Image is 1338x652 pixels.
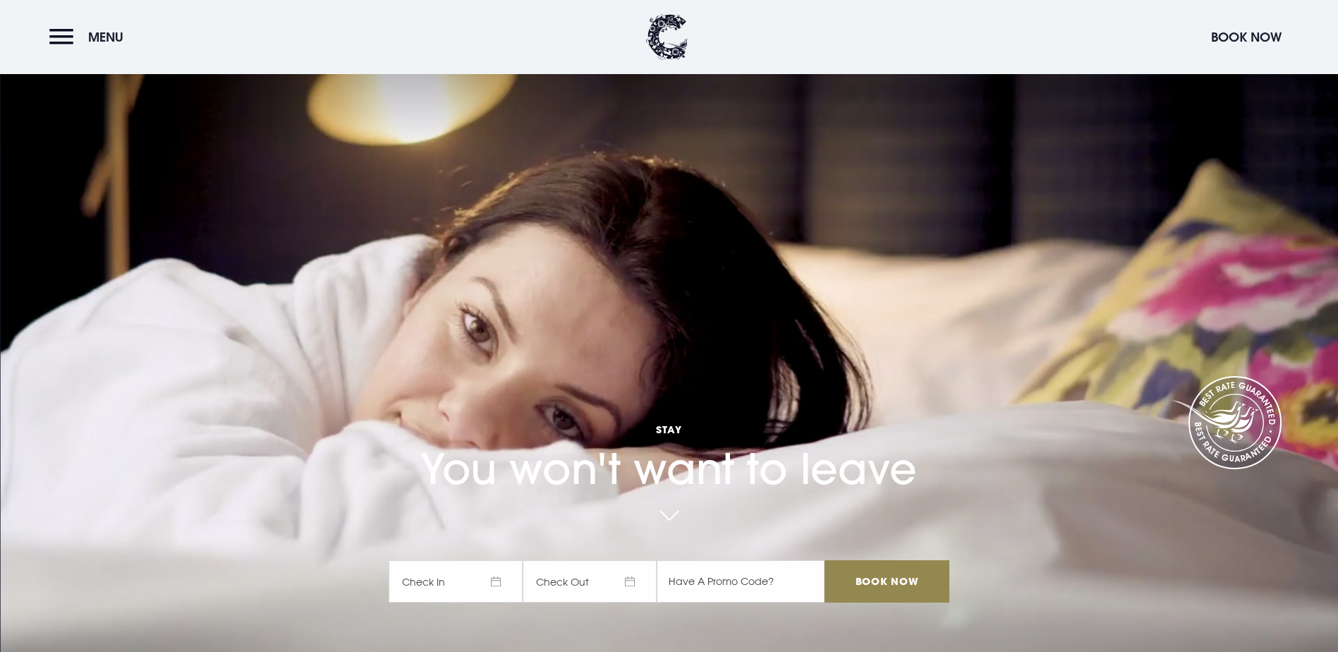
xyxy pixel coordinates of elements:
[646,14,688,60] img: Clandeboye Lodge
[825,560,949,603] input: Book Now
[88,29,123,45] span: Menu
[389,560,523,603] span: Check In
[657,560,825,603] input: Have A Promo Code?
[389,423,949,436] span: Stay
[523,560,657,603] span: Check Out
[1204,22,1289,52] button: Book Now
[49,22,130,52] button: Menu
[389,381,949,494] h1: You won't want to leave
